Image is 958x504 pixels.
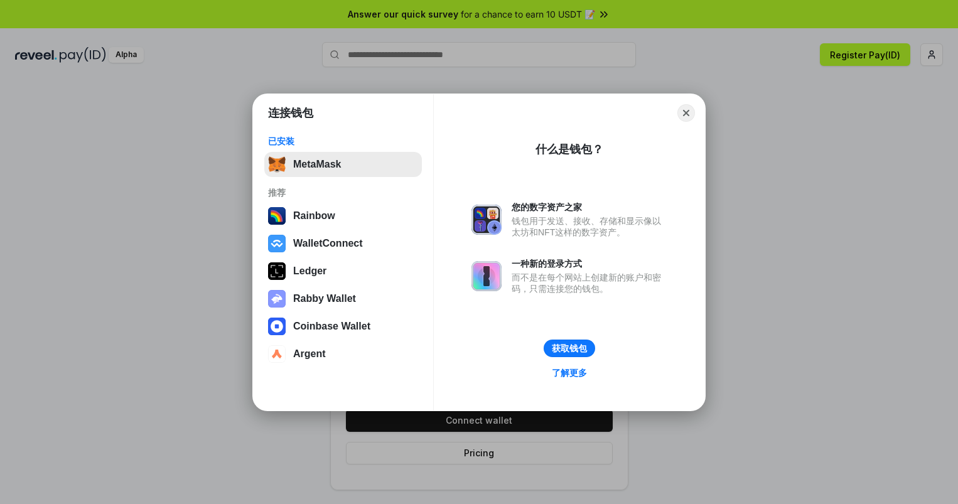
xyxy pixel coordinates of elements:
div: Rabby Wallet [293,293,356,304]
button: Ledger [264,259,422,284]
div: 一种新的登录方式 [512,258,667,269]
img: svg+xml,%3Csvg%20xmlns%3D%22http%3A%2F%2Fwww.w3.org%2F2000%2Fsvg%22%20fill%3D%22none%22%20viewBox... [471,261,502,291]
div: 获取钱包 [552,343,587,354]
button: 获取钱包 [544,340,595,357]
button: Rainbow [264,203,422,228]
button: Coinbase Wallet [264,314,422,339]
button: Rabby Wallet [264,286,422,311]
button: MetaMask [264,152,422,177]
div: 钱包用于发送、接收、存储和显示像以太坊和NFT这样的数字资产。 [512,215,667,238]
img: svg+xml,%3Csvg%20xmlns%3D%22http%3A%2F%2Fwww.w3.org%2F2000%2Fsvg%22%20width%3D%2228%22%20height%3... [268,262,286,280]
div: Rainbow [293,210,335,222]
img: svg+xml,%3Csvg%20xmlns%3D%22http%3A%2F%2Fwww.w3.org%2F2000%2Fsvg%22%20fill%3D%22none%22%20viewBox... [268,290,286,308]
img: svg+xml,%3Csvg%20fill%3D%22none%22%20height%3D%2233%22%20viewBox%3D%220%200%2035%2033%22%20width%... [268,156,286,173]
div: 而不是在每个网站上创建新的账户和密码，只需连接您的钱包。 [512,272,667,294]
div: 已安装 [268,136,418,147]
div: Coinbase Wallet [293,321,370,332]
img: svg+xml,%3Csvg%20xmlns%3D%22http%3A%2F%2Fwww.w3.org%2F2000%2Fsvg%22%20fill%3D%22none%22%20viewBox... [471,205,502,235]
div: 什么是钱包？ [536,142,603,157]
div: 您的数字资产之家 [512,201,667,213]
div: Argent [293,348,326,360]
a: 了解更多 [544,365,595,381]
img: svg+xml,%3Csvg%20width%3D%2228%22%20height%3D%2228%22%20viewBox%3D%220%200%2028%2028%22%20fill%3D... [268,345,286,363]
div: MetaMask [293,159,341,170]
div: WalletConnect [293,238,363,249]
img: svg+xml,%3Csvg%20width%3D%2228%22%20height%3D%2228%22%20viewBox%3D%220%200%2028%2028%22%20fill%3D... [268,235,286,252]
div: Ledger [293,265,326,277]
div: 推荐 [268,187,418,198]
h1: 连接钱包 [268,105,313,121]
img: svg+xml,%3Csvg%20width%3D%22120%22%20height%3D%22120%22%20viewBox%3D%220%200%20120%20120%22%20fil... [268,207,286,225]
button: Argent [264,341,422,367]
div: 了解更多 [552,367,587,378]
button: WalletConnect [264,231,422,256]
img: svg+xml,%3Csvg%20width%3D%2228%22%20height%3D%2228%22%20viewBox%3D%220%200%2028%2028%22%20fill%3D... [268,318,286,335]
button: Close [677,104,695,122]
